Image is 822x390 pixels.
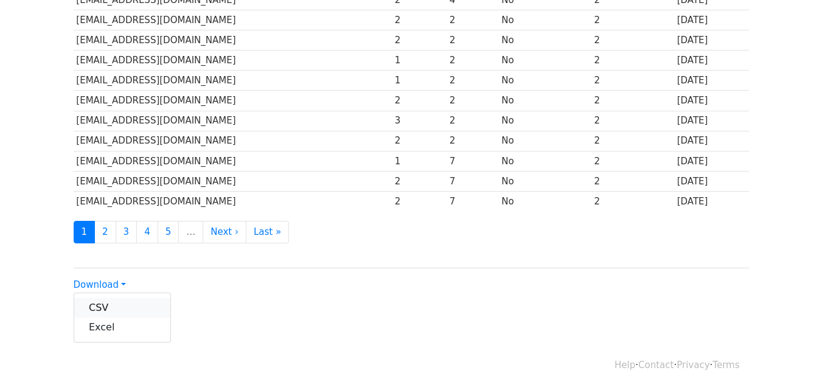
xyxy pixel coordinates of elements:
[761,332,822,390] iframe: Chat Widget
[499,191,591,211] td: No
[591,50,674,71] td: 2
[615,360,635,371] a: Help
[74,91,392,111] td: [EMAIL_ADDRESS][DOMAIN_NAME]
[74,318,170,337] a: Excel
[674,50,749,71] td: [DATE]
[94,221,116,243] a: 2
[447,171,499,191] td: 7
[674,191,749,211] td: [DATE]
[158,221,179,243] a: 5
[591,91,674,111] td: 2
[591,10,674,30] td: 2
[674,30,749,50] td: [DATE]
[591,131,674,151] td: 2
[74,221,96,243] a: 1
[447,111,499,131] td: 2
[74,171,392,191] td: [EMAIL_ADDRESS][DOMAIN_NAME]
[392,30,447,50] td: 2
[591,151,674,171] td: 2
[712,360,739,371] a: Terms
[674,131,749,151] td: [DATE]
[392,171,447,191] td: 2
[74,50,392,71] td: [EMAIL_ADDRESS][DOMAIN_NAME]
[499,91,591,111] td: No
[74,30,392,50] td: [EMAIL_ADDRESS][DOMAIN_NAME]
[499,50,591,71] td: No
[591,171,674,191] td: 2
[499,131,591,151] td: No
[499,111,591,131] td: No
[74,111,392,131] td: [EMAIL_ADDRESS][DOMAIN_NAME]
[447,151,499,171] td: 7
[447,131,499,151] td: 2
[392,111,447,131] td: 3
[203,221,246,243] a: Next ›
[136,221,158,243] a: 4
[447,30,499,50] td: 2
[674,111,749,131] td: [DATE]
[447,71,499,91] td: 2
[392,191,447,211] td: 2
[74,10,392,30] td: [EMAIL_ADDRESS][DOMAIN_NAME]
[499,10,591,30] td: No
[677,360,709,371] a: Privacy
[674,71,749,91] td: [DATE]
[591,71,674,91] td: 2
[499,151,591,171] td: No
[674,151,749,171] td: [DATE]
[74,151,392,171] td: [EMAIL_ADDRESS][DOMAIN_NAME]
[499,171,591,191] td: No
[392,50,447,71] td: 1
[447,10,499,30] td: 2
[591,111,674,131] td: 2
[674,91,749,111] td: [DATE]
[674,10,749,30] td: [DATE]
[116,221,138,243] a: 3
[74,71,392,91] td: [EMAIL_ADDRESS][DOMAIN_NAME]
[447,91,499,111] td: 2
[246,221,289,243] a: Last »
[447,50,499,71] td: 2
[591,30,674,50] td: 2
[392,91,447,111] td: 2
[591,191,674,211] td: 2
[74,298,170,318] a: CSV
[499,30,591,50] td: No
[499,71,591,91] td: No
[74,191,392,211] td: [EMAIL_ADDRESS][DOMAIN_NAME]
[392,71,447,91] td: 1
[392,151,447,171] td: 1
[74,131,392,151] td: [EMAIL_ADDRESS][DOMAIN_NAME]
[392,10,447,30] td: 2
[392,131,447,151] td: 2
[447,191,499,211] td: 7
[638,360,674,371] a: Contact
[74,279,126,290] a: Download
[674,171,749,191] td: [DATE]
